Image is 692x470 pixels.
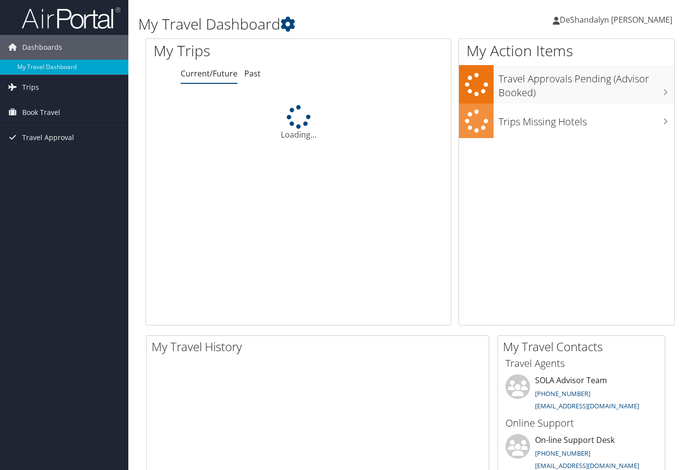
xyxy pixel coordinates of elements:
[22,35,62,60] span: Dashboards
[505,416,657,430] h3: Online Support
[181,68,237,79] a: Current/Future
[459,40,674,61] h1: My Action Items
[535,389,590,398] a: [PHONE_NUMBER]
[244,68,261,79] a: Past
[22,6,120,30] img: airportal-logo.png
[146,105,451,141] div: Loading...
[459,65,674,103] a: Travel Approvals Pending (Advisor Booked)
[535,461,639,470] a: [EMAIL_ADDRESS][DOMAIN_NAME]
[505,357,657,370] h3: Travel Agents
[459,104,674,139] a: Trips Missing Hotels
[560,14,672,25] span: DeShandalyn [PERSON_NAME]
[499,67,674,100] h3: Travel Approvals Pending (Advisor Booked)
[22,125,74,150] span: Travel Approval
[503,338,665,355] h2: My Travel Contacts
[535,401,639,410] a: [EMAIL_ADDRESS][DOMAIN_NAME]
[22,75,39,100] span: Trips
[22,100,60,125] span: Book Travel
[499,110,674,129] h3: Trips Missing Hotels
[535,449,590,458] a: [PHONE_NUMBER]
[152,338,489,355] h2: My Travel History
[138,14,501,35] h1: My Travel Dashboard
[154,40,316,61] h1: My Trips
[553,5,682,35] a: DeShandalyn [PERSON_NAME]
[500,374,662,415] li: SOLA Advisor Team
